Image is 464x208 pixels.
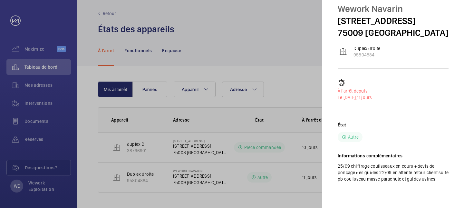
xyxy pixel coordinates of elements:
[338,163,449,182] p: 25/09 chiffrage coulisseaux en cours + devis de ponçage des guides 22/09 en attente retour client...
[338,94,449,101] p: 11 jours
[339,48,347,55] img: elevator.svg
[338,122,346,128] h2: État
[353,45,380,52] p: Duplex droite
[338,27,449,39] p: 75009 [GEOGRAPHIC_DATA]
[338,153,449,159] h2: Informations complémentaires
[338,15,449,27] p: [STREET_ADDRESS]
[353,52,380,58] p: 95804884
[338,88,449,94] p: À l'arrêt depuis
[338,95,357,100] span: Le [DATE],
[338,3,449,15] p: Wework Navarin
[348,134,359,140] p: Autre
